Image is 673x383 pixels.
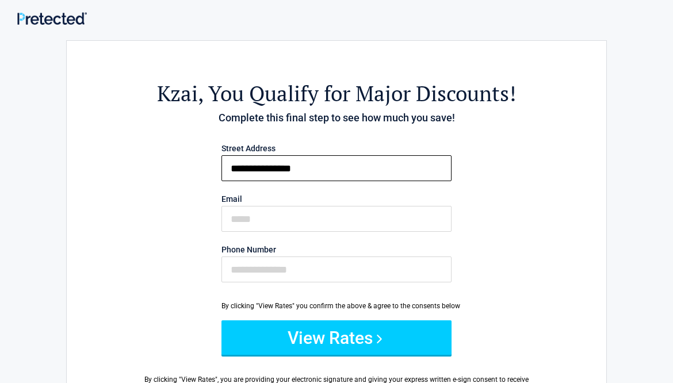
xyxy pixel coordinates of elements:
[221,320,452,355] button: View Rates
[130,79,543,108] h2: , You Qualify for Major Discounts!
[157,79,198,108] span: Kzai
[221,301,452,311] div: By clicking "View Rates" you confirm the above & agree to the consents below
[17,12,87,25] img: Main Logo
[221,195,452,203] label: Email
[221,246,452,254] label: Phone Number
[130,110,543,125] h4: Complete this final step to see how much you save!
[221,144,452,152] label: Street Address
